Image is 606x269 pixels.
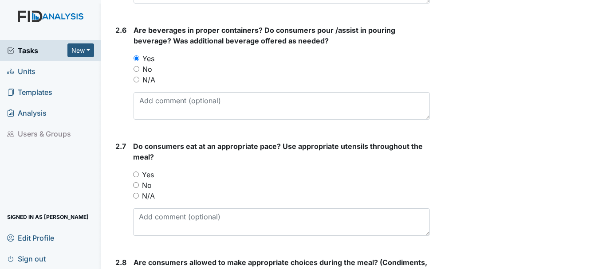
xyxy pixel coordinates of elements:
input: N/A [134,77,139,82]
span: Templates [7,85,52,99]
span: Analysis [7,106,47,120]
label: Yes [142,169,154,180]
label: Yes [142,53,154,64]
button: New [67,43,94,57]
input: N/A [133,193,139,199]
label: 2.7 [115,141,126,152]
span: Signed in as [PERSON_NAME] [7,210,89,224]
input: No [133,182,139,188]
span: Edit Profile [7,231,54,245]
span: Units [7,64,35,78]
label: N/A [142,74,155,85]
a: Tasks [7,45,67,56]
span: Are beverages in proper containers? Do consumers pour /assist in pouring beverage? Was additional... [134,26,395,45]
input: No [134,66,139,72]
span: Do consumers eat at an appropriate pace? Use appropriate utensils throughout the meal? [133,142,423,161]
label: 2.8 [115,257,126,268]
label: N/A [142,191,155,201]
label: No [142,64,152,74]
input: Yes [134,55,139,61]
label: No [142,180,152,191]
input: Yes [133,172,139,177]
span: Sign out [7,252,46,265]
label: 2.6 [115,25,126,35]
